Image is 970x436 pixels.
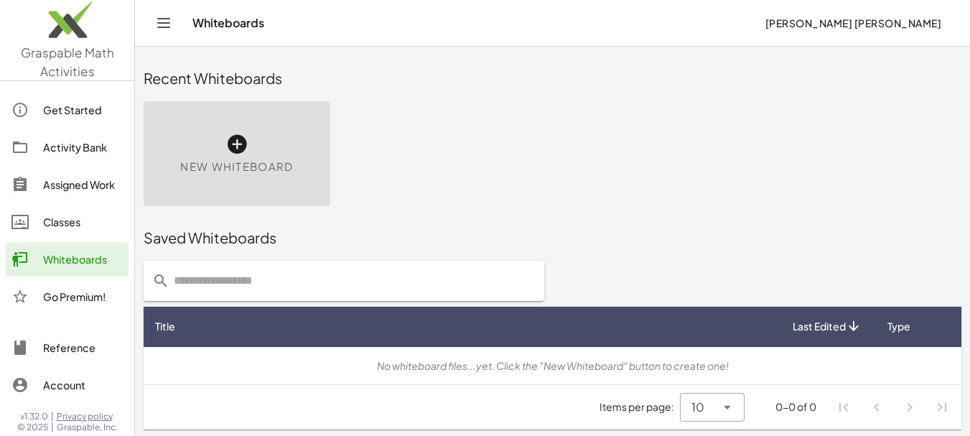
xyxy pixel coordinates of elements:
span: Items per page: [600,399,680,414]
a: Get Started [6,93,129,127]
button: [PERSON_NAME] [PERSON_NAME] [753,10,953,36]
span: Type [887,319,910,334]
a: Whiteboards [6,242,129,277]
div: Activity Bank [43,139,123,156]
div: Get Started [43,101,123,119]
div: Account [43,376,123,394]
span: Graspable Math Activities [21,45,114,79]
div: Saved Whiteboards [144,228,961,248]
a: Activity Bank [6,130,129,164]
a: Classes [6,205,129,239]
span: Last Edited [793,319,846,334]
span: © 2025 [17,422,48,433]
div: No whiteboard files...yet. Click the "New Whiteboard" button to create one! [155,358,950,374]
span: 10 [691,399,704,416]
div: Recent Whiteboards [144,68,961,88]
span: New Whiteboard [180,159,293,175]
div: Reference [43,339,123,356]
div: Classes [43,213,123,231]
nav: Pagination Navigation [828,391,959,424]
a: Account [6,368,129,402]
span: | [51,422,54,433]
a: Privacy policy [57,411,118,422]
span: | [51,411,54,422]
div: Assigned Work [43,176,123,193]
span: Title [155,319,175,334]
div: Go Premium! [43,288,123,305]
span: [PERSON_NAME] [PERSON_NAME] [765,17,941,29]
span: Graspable, Inc. [57,422,118,433]
span: v1.32.0 [20,411,48,422]
button: Toggle navigation [152,11,175,34]
a: Assigned Work [6,167,129,202]
i: prepended action [152,272,169,289]
a: Reference [6,330,129,365]
div: 0-0 of 0 [775,399,816,414]
div: Whiteboards [43,251,123,268]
